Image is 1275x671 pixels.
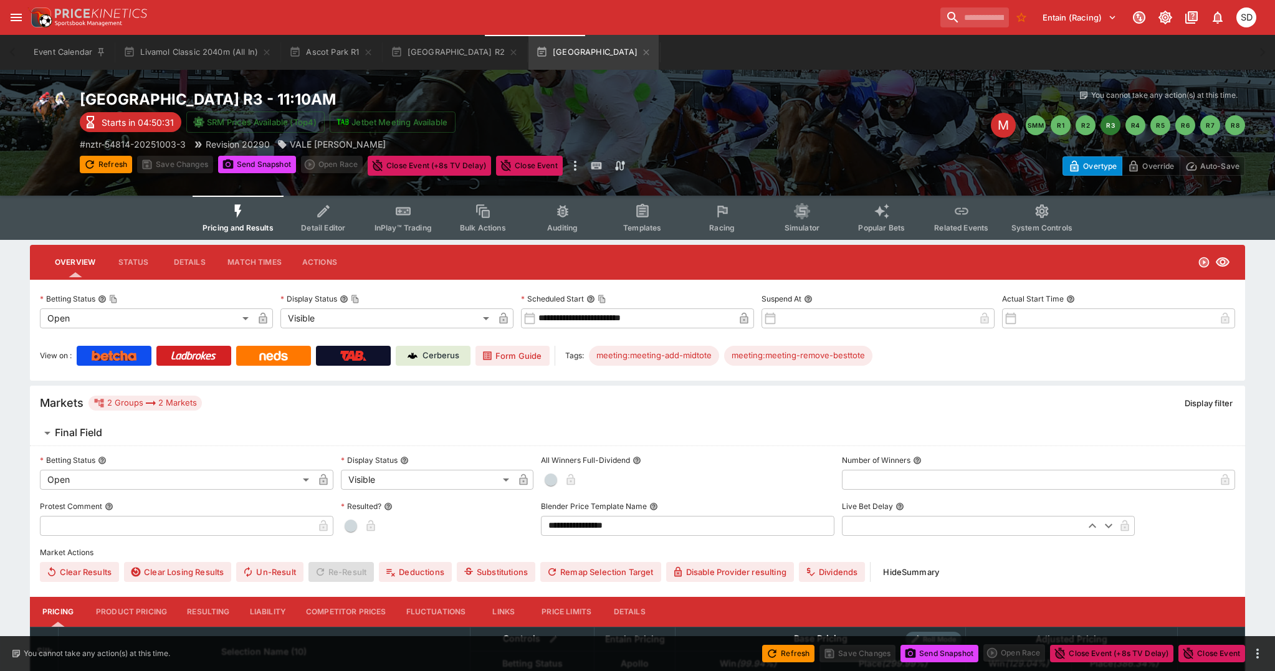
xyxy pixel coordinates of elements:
[236,562,303,582] button: Un-Result
[1083,159,1117,173] p: Overtype
[1122,156,1180,176] button: Override
[341,501,381,512] p: Resulted?
[900,645,978,662] button: Send Snapshot
[876,562,947,582] button: HideSummary
[40,346,72,366] label: View on :
[383,35,526,70] button: [GEOGRAPHIC_DATA] R2
[98,295,107,303] button: Betting StatusCopy To Clipboard
[340,351,366,361] img: TabNZ
[341,470,514,490] div: Visible
[379,562,452,582] button: Deductions
[1011,7,1031,27] button: No Bookmarks
[40,308,253,328] div: Open
[589,346,719,366] div: Betting Target: cerberus
[940,7,1009,27] input: search
[1178,645,1245,662] button: Close Event
[1225,115,1245,135] button: R8
[623,223,661,232] span: Templates
[280,308,494,328] div: Visible
[1180,156,1245,176] button: Auto-Save
[1150,115,1170,135] button: R5
[1125,115,1145,135] button: R4
[40,293,95,304] p: Betting Status
[1198,256,1210,269] svg: Open
[109,295,118,303] button: Copy To Clipboard
[408,351,418,361] img: Cerberus
[1002,293,1064,304] p: Actual Start Time
[40,455,95,465] p: Betting Status
[785,223,819,232] span: Simulator
[842,455,910,465] p: Number of Winners
[93,396,197,411] div: 2 Groups 2 Markets
[193,196,1082,240] div: Event type filters
[983,644,1045,662] div: split button
[595,627,676,651] th: Entain Pricing
[240,597,296,627] button: Liability
[586,295,595,303] button: Scheduled StartCopy To Clipboard
[475,597,532,627] button: Links
[340,295,348,303] button: Display StatusCopy To Clipboard
[1128,6,1150,29] button: Connected to PK
[934,223,988,232] span: Related Events
[905,632,962,647] div: Show/hide Price Roll mode configuration.
[330,112,456,133] button: Jetbet Meeting Available
[789,631,852,647] div: Base Pricing
[1076,115,1096,135] button: R2
[301,223,345,232] span: Detail Editor
[649,502,658,511] button: Blender Price Template Name
[105,247,161,277] button: Status
[1026,115,1245,135] nav: pagination navigation
[105,502,113,511] button: Protest Comment
[296,597,396,627] button: Competitor Prices
[5,6,27,29] button: open drawer
[1177,393,1240,413] button: Display filter
[203,223,274,232] span: Pricing and Results
[40,470,313,490] div: Open
[1062,156,1245,176] div: Start From
[177,597,239,627] button: Resulting
[1206,6,1229,29] button: Notifications
[601,597,657,627] button: Details
[565,346,584,366] label: Tags:
[40,562,119,582] button: Clear Results
[55,426,102,439] h6: Final Field
[568,156,583,176] button: more
[457,562,535,582] button: Substitutions
[98,456,107,465] button: Betting Status
[589,350,719,362] span: meeting:meeting-add-midtote
[102,116,174,129] p: Starts in 04:50:31
[423,350,459,362] p: Cerberus
[1215,255,1230,270] svg: Visible
[259,351,287,361] img: Neds
[633,456,641,465] button: All Winners Full-Dividend
[528,35,659,70] button: [GEOGRAPHIC_DATA]
[460,223,506,232] span: Bulk Actions
[842,501,893,512] p: Live Bet Delay
[301,156,363,173] div: split button
[384,502,393,511] button: Resulted?
[598,295,606,303] button: Copy To Clipboard
[351,295,360,303] button: Copy To Clipboard
[277,138,386,151] div: VALE PETER WILLIAMS
[400,456,409,465] button: Display Status
[1200,115,1220,135] button: R7
[1101,115,1120,135] button: R3
[40,396,84,410] h5: Markets
[540,562,661,582] button: Remap Selection Target
[913,456,922,465] button: Number of Winners
[282,35,380,70] button: Ascot Park R1
[799,562,865,582] button: Dividends
[80,156,132,173] button: Refresh
[545,631,561,647] button: Bulk edit
[290,138,386,151] p: VALE [PERSON_NAME]
[1091,90,1238,101] p: You cannot take any action(s) at this time.
[171,351,216,361] img: Ladbrokes
[475,346,550,366] a: Form Guide
[27,5,52,30] img: PriceKinetics Logo
[1154,6,1177,29] button: Toggle light/dark mode
[55,21,122,26] img: Sportsbook Management
[1011,223,1072,232] span: System Controls
[858,223,905,232] span: Popular Bets
[1026,115,1046,135] button: SMM
[496,156,563,176] button: Close Event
